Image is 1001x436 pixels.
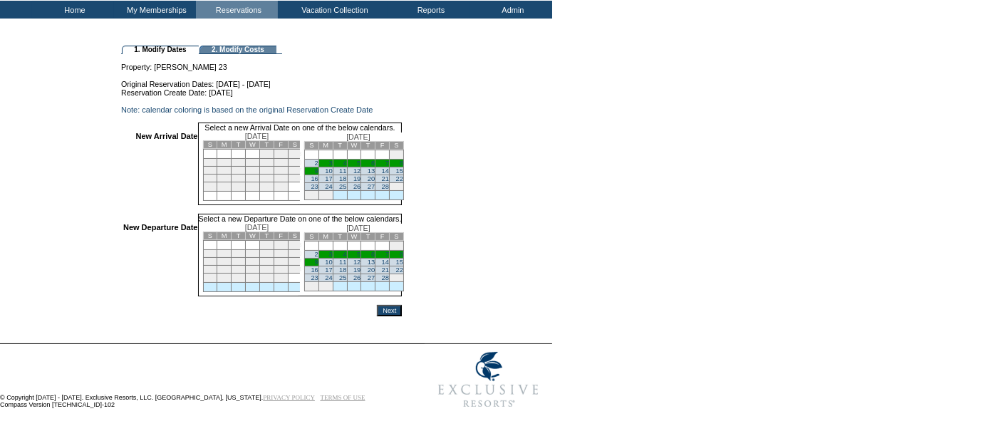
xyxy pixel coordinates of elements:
[199,46,276,54] td: 2. Modify Costs
[304,233,318,241] td: S
[311,274,318,281] a: 23
[325,175,332,182] a: 17
[382,259,389,266] a: 14
[325,266,332,274] a: 17
[396,259,403,266] a: 15
[368,183,375,190] a: 27
[339,167,346,175] a: 11
[259,175,274,182] td: 22
[353,167,361,175] a: 12
[274,175,288,182] td: 23
[274,141,288,149] td: F
[353,175,361,182] a: 19
[353,183,361,190] a: 26
[346,224,370,232] span: [DATE]
[217,175,232,182] td: 19
[288,250,302,258] td: 10
[390,183,404,191] td: 29
[246,232,260,240] td: W
[361,233,375,241] td: T
[246,175,260,182] td: 21
[232,141,246,149] td: T
[377,305,402,316] input: Next
[288,241,302,250] td: 3
[274,167,288,175] td: 16
[288,175,302,182] td: 24
[371,160,375,167] a: 6
[203,175,217,182] td: 18
[232,159,246,167] td: 6
[325,259,332,266] a: 10
[343,160,346,167] a: 4
[339,274,346,281] a: 25
[390,233,404,241] td: S
[217,266,232,274] td: 19
[315,167,318,175] a: 9
[315,160,318,167] a: 2
[288,258,302,266] td: 17
[357,251,361,258] a: 5
[274,182,288,192] td: 30
[263,394,315,401] a: PRIVACY POLICY
[246,274,260,283] td: 28
[259,250,274,258] td: 8
[123,132,198,205] td: New Arrival Date
[121,105,402,114] td: Note: calendar coloring is based on the original Reservation Create Date
[259,182,274,192] td: 29
[288,266,302,274] td: 24
[288,167,302,175] td: 17
[259,241,274,250] td: 1
[122,46,199,54] td: 1. Modify Dates
[217,250,232,258] td: 5
[259,274,274,283] td: 29
[304,142,318,150] td: S
[121,54,402,71] td: Property: [PERSON_NAME] 23
[382,183,389,190] a: 28
[339,183,346,190] a: 25
[246,141,260,149] td: W
[259,258,274,266] td: 15
[425,344,552,415] img: Exclusive Resorts
[318,282,333,291] td: 31
[400,160,403,167] a: 8
[333,142,347,150] td: T
[246,250,260,258] td: 7
[288,141,302,149] td: S
[390,142,404,150] td: S
[318,142,333,150] td: M
[343,251,346,258] a: 4
[217,274,232,283] td: 26
[232,182,246,192] td: 27
[346,133,370,141] span: [DATE]
[203,159,217,167] td: 4
[347,142,361,150] td: W
[232,258,246,266] td: 13
[339,175,346,182] a: 18
[368,259,375,266] a: 13
[311,175,318,182] a: 16
[259,232,274,240] td: T
[217,159,232,167] td: 5
[328,251,332,258] a: 3
[357,160,361,167] a: 5
[217,167,232,175] td: 12
[198,214,403,223] td: Select a new Departure Date on one of the below calendars.
[217,141,232,149] td: M
[311,266,318,274] a: 16
[382,266,389,274] a: 21
[259,266,274,274] td: 22
[278,1,388,19] td: Vacation Collection
[368,167,375,175] a: 13
[232,266,246,274] td: 20
[203,258,217,266] td: 11
[328,160,332,167] a: 3
[288,232,302,240] td: S
[121,71,402,88] td: Original Reservation Dates: [DATE] - [DATE]
[470,1,552,19] td: Admin
[339,266,346,274] a: 18
[325,167,332,175] a: 10
[400,251,403,258] a: 8
[315,259,318,266] a: 9
[203,232,217,240] td: S
[325,274,332,281] a: 24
